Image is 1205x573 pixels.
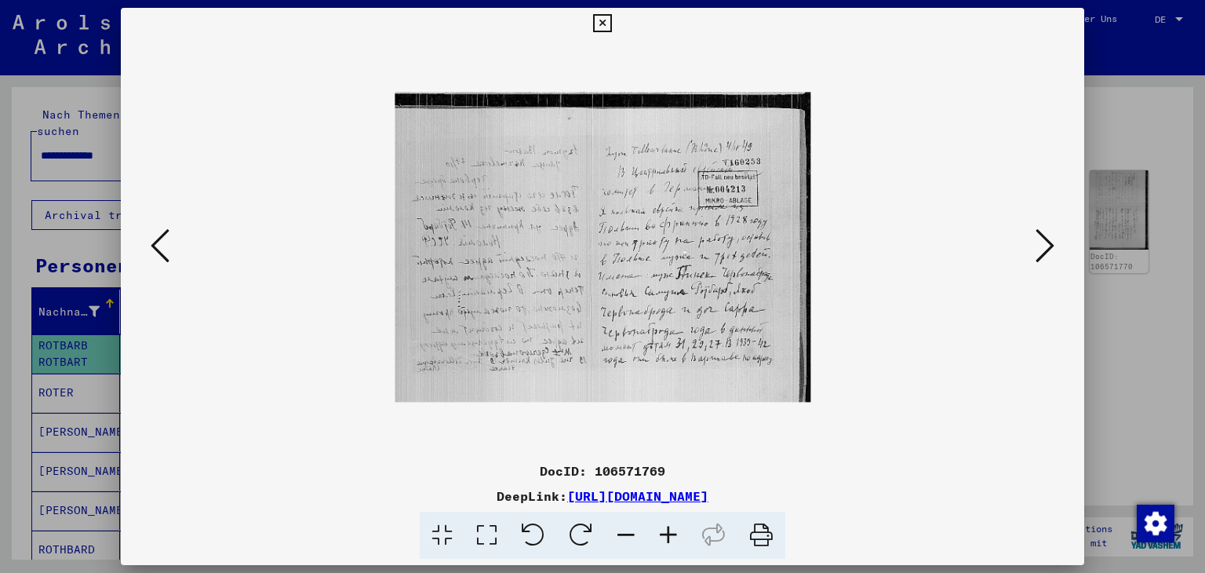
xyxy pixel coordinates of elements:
[1136,504,1174,542] div: Zustimmung ändern
[1137,505,1174,542] img: Zustimmung ändern
[121,487,1085,505] div: DeepLink:
[567,488,708,504] a: [URL][DOMAIN_NAME]
[121,462,1085,480] div: DocID: 106571769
